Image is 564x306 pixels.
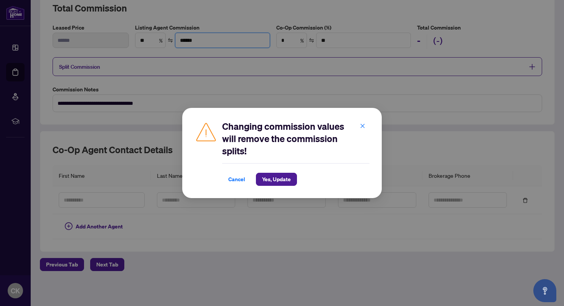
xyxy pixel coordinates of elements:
[533,279,556,302] button: Open asap
[195,120,218,143] img: Caution Icon
[222,173,251,186] button: Cancel
[222,120,369,157] h2: Changing commission values will remove the commission splits!
[256,173,297,186] button: Yes, Update
[360,123,365,129] span: close
[262,173,291,185] span: Yes, Update
[228,173,245,185] span: Cancel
